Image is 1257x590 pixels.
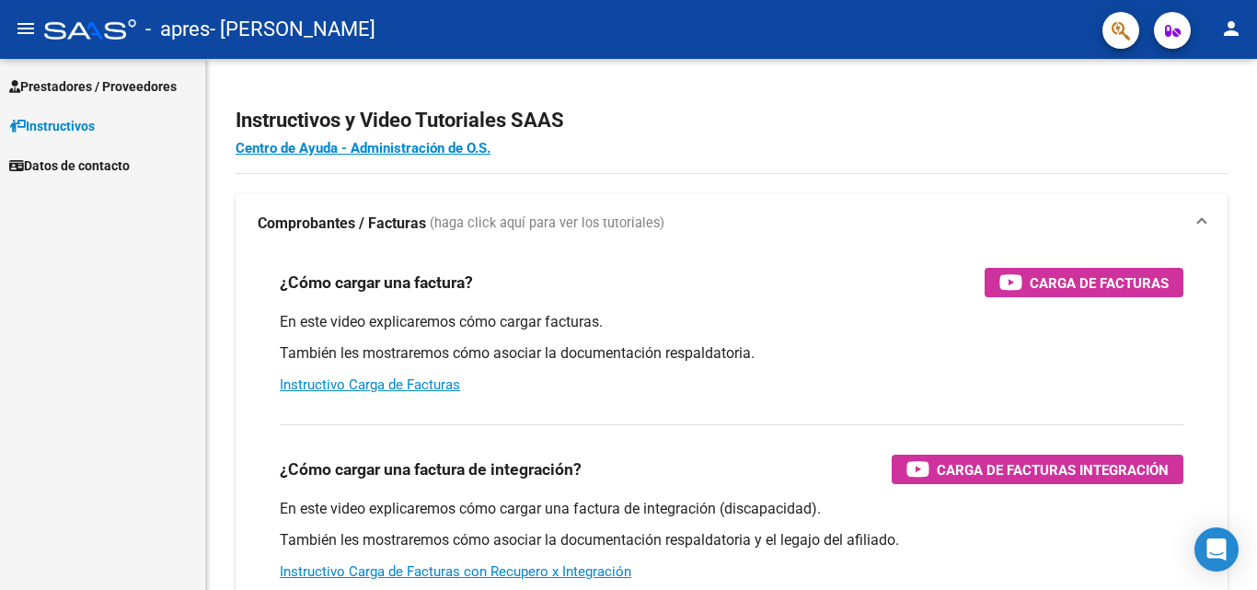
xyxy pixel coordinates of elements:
h3: ¿Cómo cargar una factura de integración? [280,457,582,482]
a: Instructivo Carga de Facturas con Recupero x Integración [280,563,631,580]
p: En este video explicaremos cómo cargar una factura de integración (discapacidad). [280,499,1183,519]
button: Carga de Facturas Integración [892,455,1183,484]
a: Instructivo Carga de Facturas [280,376,460,393]
span: Prestadores / Proveedores [9,76,177,97]
h3: ¿Cómo cargar una factura? [280,270,473,295]
mat-expansion-panel-header: Comprobantes / Facturas (haga click aquí para ver los tutoriales) [236,194,1228,253]
mat-icon: person [1220,17,1242,40]
span: Instructivos [9,116,95,136]
span: (haga click aquí para ver los tutoriales) [430,214,664,234]
p: También les mostraremos cómo asociar la documentación respaldatoria y el legajo del afiliado. [280,530,1183,550]
button: Carga de Facturas [985,268,1183,297]
span: - [PERSON_NAME] [210,9,375,50]
a: Centro de Ayuda - Administración de O.S. [236,140,490,156]
mat-icon: menu [15,17,37,40]
span: - apres [145,9,210,50]
p: También les mostraremos cómo asociar la documentación respaldatoria. [280,343,1183,364]
strong: Comprobantes / Facturas [258,214,426,234]
span: Carga de Facturas Integración [937,458,1169,481]
div: Open Intercom Messenger [1194,527,1239,572]
h2: Instructivos y Video Tutoriales SAAS [236,103,1228,138]
span: Carga de Facturas [1030,272,1169,295]
span: Datos de contacto [9,156,130,176]
p: En este video explicaremos cómo cargar facturas. [280,312,1183,332]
